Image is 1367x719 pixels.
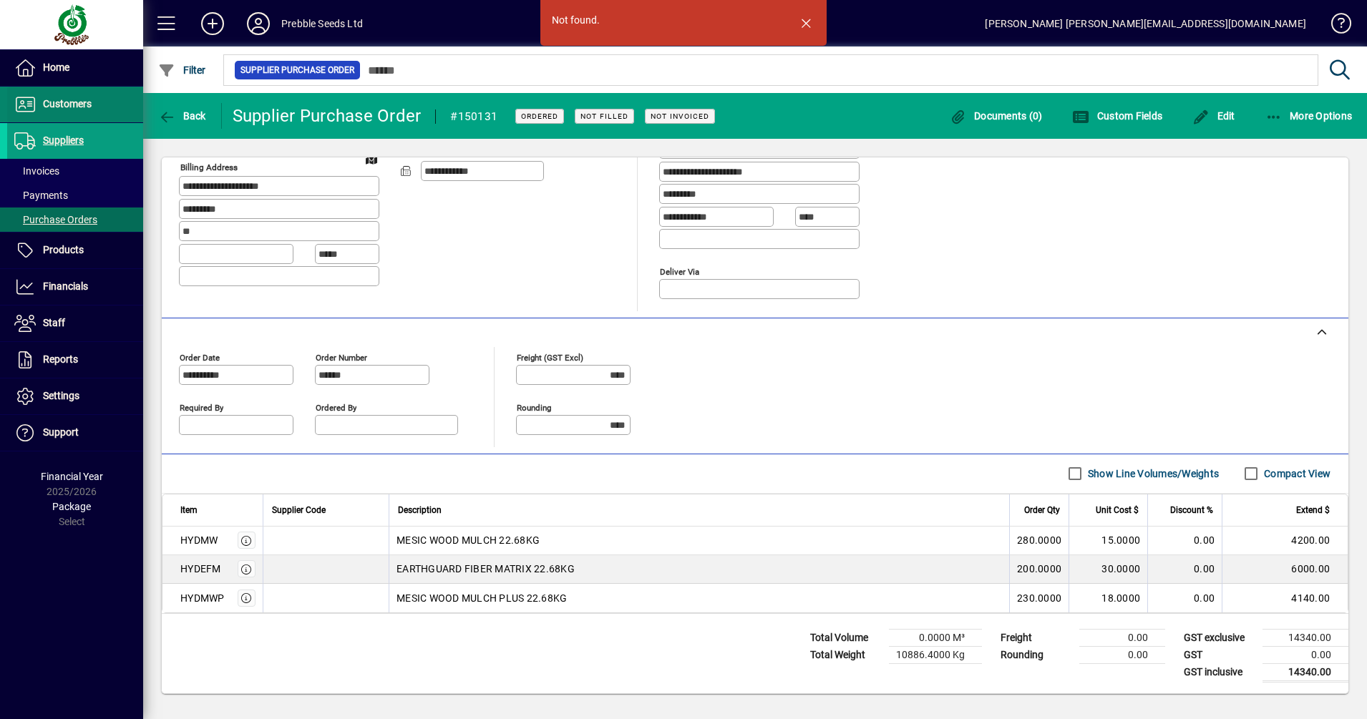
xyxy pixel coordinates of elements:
span: Financial Year [41,471,103,482]
span: Unit Cost $ [1096,502,1139,518]
td: 14340.00 [1263,663,1348,681]
span: Not Invoiced [651,112,709,121]
span: Not Filled [580,112,628,121]
td: 0.00 [1147,584,1222,612]
td: 4200.00 [1222,527,1348,555]
button: More Options [1262,103,1356,129]
label: Compact View [1261,466,1330,481]
a: Home [7,50,143,86]
span: Products [43,244,84,255]
span: Filter [158,64,206,76]
td: 18.0000 [1069,584,1147,612]
div: Prebble Seeds Ltd [281,12,363,35]
span: Item [180,502,198,518]
a: Invoices [7,159,143,183]
span: Home [43,62,69,73]
div: HYDEFM [180,562,221,576]
td: 0.00 [1147,555,1222,584]
a: Support [7,415,143,451]
span: Edit [1192,110,1235,122]
span: EARTHGUARD FIBER MATRIX 22.68KG [397,562,575,576]
div: #150131 [450,105,497,128]
a: Staff [7,305,143,341]
span: Order Qty [1024,502,1060,518]
td: 200.0000 [1009,555,1069,584]
td: Rounding [993,646,1079,663]
span: Description [398,502,442,518]
div: [PERSON_NAME] [PERSON_NAME][EMAIL_ADDRESS][DOMAIN_NAME] [985,12,1306,35]
span: Financials [43,280,88,292]
button: Edit [1189,103,1239,129]
td: 15.0000 [1069,527,1147,555]
a: Reports [7,342,143,378]
td: 0.0000 M³ [889,629,982,646]
a: Settings [7,378,143,414]
td: 0.00 [1079,646,1165,663]
span: Suppliers [43,134,84,146]
button: Profile [235,11,281,36]
span: Discount % [1170,502,1213,518]
span: Purchase Orders [14,214,97,225]
td: 6000.00 [1222,555,1348,584]
a: Knowledge Base [1320,3,1349,49]
span: Payments [14,190,68,201]
div: HYDMW [180,533,218,547]
button: Add [190,11,235,36]
a: Financials [7,269,143,305]
mat-label: Deliver via [660,266,699,276]
label: Show Line Volumes/Weights [1085,466,1219,481]
span: Custom Fields [1072,110,1162,122]
a: View on map [360,147,383,170]
button: Documents (0) [946,103,1046,129]
span: Supplier Purchase Order [240,63,354,77]
button: Filter [155,57,210,83]
span: Settings [43,390,79,401]
td: GST exclusive [1177,629,1263,646]
span: Reports [43,353,78,365]
mat-label: Order number [316,352,367,362]
td: 0.00 [1147,527,1222,555]
td: 280.0000 [1009,527,1069,555]
span: Invoices [14,165,59,177]
td: Total Volume [803,629,889,646]
mat-label: Rounding [517,402,551,412]
app-page-header-button: Back [143,103,222,129]
a: Purchase Orders [7,207,143,232]
td: Freight [993,629,1079,646]
span: Extend $ [1296,502,1330,518]
div: Supplier Purchase Order [233,104,422,127]
td: 0.00 [1263,646,1348,663]
span: Documents (0) [950,110,1043,122]
span: Staff [43,317,65,328]
td: 30.0000 [1069,555,1147,584]
div: HYDMWP [180,591,225,605]
span: Ordered [521,112,558,121]
span: Back [158,110,206,122]
button: Back [155,103,210,129]
a: Products [7,233,143,268]
span: Support [43,426,79,438]
span: MESIC WOOD MULCH 22.68KG [397,533,540,547]
mat-label: Order date [180,352,220,362]
span: MESIC WOOD MULCH PLUS 22.68KG [397,591,567,605]
span: More Options [1265,110,1353,122]
mat-label: Required by [180,402,223,412]
td: 10886.4000 Kg [889,646,982,663]
td: 0.00 [1079,629,1165,646]
td: 230.0000 [1009,584,1069,612]
td: Total Weight [803,646,889,663]
span: Supplier Code [272,502,326,518]
mat-label: Ordered by [316,402,356,412]
a: Payments [7,183,143,207]
td: 14340.00 [1263,629,1348,646]
td: 4140.00 [1222,584,1348,612]
span: Customers [43,98,92,109]
td: GST [1177,646,1263,663]
td: GST inclusive [1177,663,1263,681]
a: Customers [7,87,143,122]
button: Custom Fields [1069,103,1166,129]
mat-label: Freight (GST excl) [517,352,583,362]
span: Package [52,501,91,512]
